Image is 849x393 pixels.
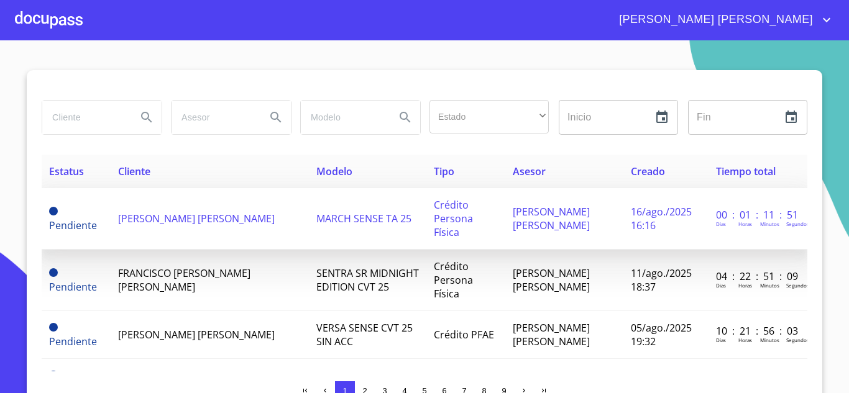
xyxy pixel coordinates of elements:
span: VERSA SENSE CVT 25 SIN ACC [316,321,413,348]
span: Pendiente [49,268,58,277]
input: search [301,101,385,134]
span: Modelo [316,165,352,178]
p: Dias [716,282,726,289]
span: Tipo [434,165,454,178]
span: 11/ago./2025 18:37 [631,266,692,294]
span: Crédito PFAE [434,328,494,341]
span: Creado [631,165,665,178]
button: Search [132,102,162,132]
p: 04 : 22 : 51 : 09 [716,269,800,283]
span: [PERSON_NAME] [PERSON_NAME] [513,321,590,348]
span: [PERSON_NAME] [PERSON_NAME] [513,266,590,294]
p: Dias [716,337,726,343]
span: Tiempo total [716,165,776,178]
p: Horas [738,220,752,227]
span: MARCH SENSE TA 25 [316,212,411,225]
button: Search [390,102,420,132]
button: Search [261,102,291,132]
p: 00 : 01 : 11 : 51 [716,208,800,222]
span: Pendiente [49,335,97,348]
span: Pendiente [49,207,58,215]
span: Estatus [49,165,84,178]
span: FRANCISCO [PERSON_NAME] [PERSON_NAME] [118,266,250,294]
div: ​ [429,100,549,133]
span: [PERSON_NAME] [PERSON_NAME] [118,328,275,341]
p: Minutos [760,282,779,289]
span: 16/ago./2025 16:16 [631,205,692,232]
p: Segundos [786,220,809,227]
span: [PERSON_NAME] [PERSON_NAME] [513,205,590,232]
span: Pendiente [49,219,97,232]
span: Pendiente [49,280,97,294]
p: Segundos [786,282,809,289]
span: [PERSON_NAME] [PERSON_NAME] [610,10,819,30]
span: SENTRA SR MIDNIGHT EDITION CVT 25 [316,266,419,294]
span: Pendiente [49,323,58,332]
p: Dias [716,220,726,227]
span: Crédito Persona Física [434,198,473,239]
span: Crédito Persona Física [434,260,473,300]
p: Horas [738,337,752,343]
p: Minutos [760,220,779,227]
p: 10 : 21 : 56 : 03 [716,324,800,338]
span: Cliente [118,165,150,178]
button: account of current user [610,10,834,30]
p: Horas [738,282,752,289]
span: Pendiente [49,371,58,379]
span: Asesor [513,165,546,178]
span: 05/ago./2025 19:32 [631,321,692,348]
p: Segundos [786,337,809,343]
input: search [172,101,256,134]
p: Minutos [760,337,779,343]
input: search [42,101,127,134]
span: [PERSON_NAME] [PERSON_NAME] [118,212,275,225]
